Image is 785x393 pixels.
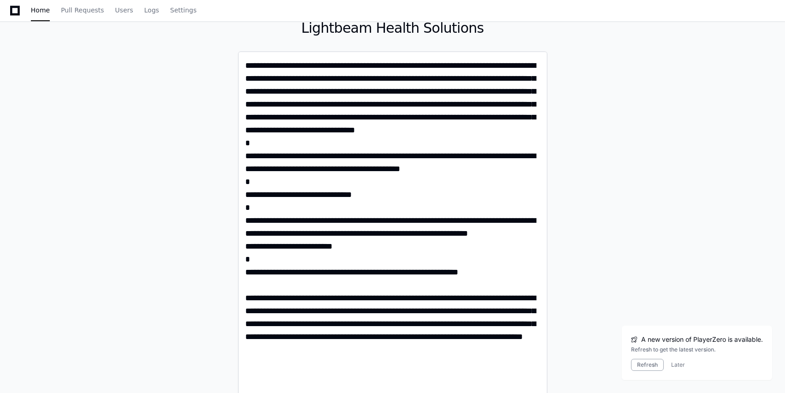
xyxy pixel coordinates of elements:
[31,7,50,13] span: Home
[115,7,133,13] span: Users
[144,7,159,13] span: Logs
[238,20,548,36] h1: Lightbeam Health Solutions
[631,346,763,353] div: Refresh to get the latest version.
[61,7,104,13] span: Pull Requests
[631,359,664,371] button: Refresh
[170,7,196,13] span: Settings
[641,335,763,344] span: A new version of PlayerZero is available.
[671,361,685,369] button: Later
